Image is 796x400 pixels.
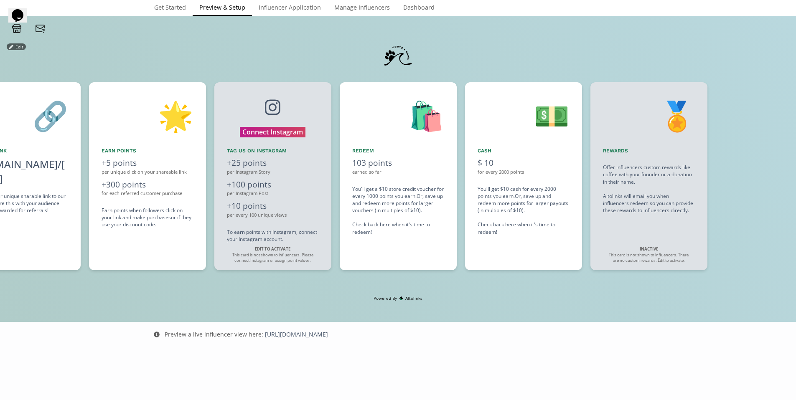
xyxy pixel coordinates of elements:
button: Edit [7,43,26,50]
div: Rewards [603,147,695,154]
div: 🛍️ [352,95,444,137]
div: Preview a live influencer view here: [165,330,328,339]
div: per Instagram Post [227,190,319,197]
img: 3tHQrn6uuTer [382,40,414,71]
div: $ 10 [478,157,570,168]
img: favicon-32x32.png [399,296,403,300]
div: Tag us on Instagram [227,147,319,154]
div: 🏅 [603,95,695,137]
a: [URL][DOMAIN_NAME] [265,330,328,338]
div: per Instagram Story [227,169,319,175]
div: This card is not shown to influencers. There are no custom rewards. Edit to activate. [607,246,691,263]
div: for every 2000 points [478,169,570,175]
strong: EDIT TO ACTIVATE [255,246,290,252]
div: +25 points [227,157,319,168]
div: per every 100 unique views [227,212,319,218]
div: for each referred customer purchase [102,190,193,197]
div: This card is not shown to influencers. Please connect Instagram or assign point values. [231,246,315,263]
iframe: chat widget [8,8,35,33]
div: Cash [478,147,570,154]
div: Earn points when followers click on your link and make purchases or if they use your discount code . [102,207,193,228]
div: +300 points [102,179,193,190]
div: To earn points with Instagram, connect your Instagram account. [227,228,319,243]
span: Altolinks [405,295,422,301]
div: 103 points [352,157,444,168]
strong: INACTIVE [640,246,658,252]
div: +100 points [227,179,319,190]
div: Redeem [352,147,444,154]
div: You'll get $10 cash for every 2000 points you earn. Or, save up and redeem more points for larger... [478,185,570,235]
div: Offer influencers custom rewards like coffee with your founder or a donation in their name. Altol... [603,164,695,214]
div: 🌟 [102,95,193,137]
div: +10 points [227,200,319,211]
div: +5 points [102,157,193,168]
div: Earn points [102,147,193,154]
div: earned so far [352,169,444,175]
div: per unique click on your shareable link [102,169,193,175]
div: 💵 [478,95,570,137]
div: You'll get a $10 store credit voucher for every 1000 points you earn. Or, save up and redeem more... [352,185,444,235]
button: Connect Instagram [240,127,305,137]
span: Powered By [374,295,397,301]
